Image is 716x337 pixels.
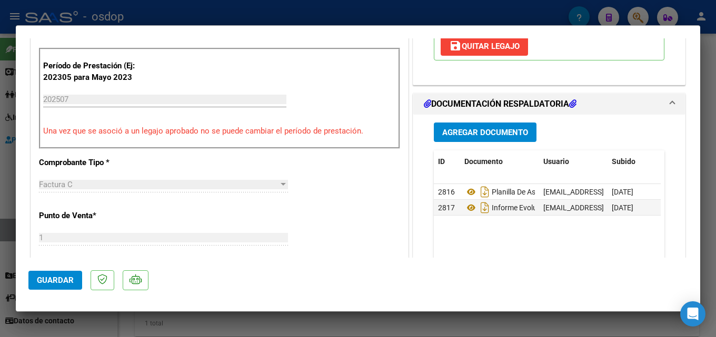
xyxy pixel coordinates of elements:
[464,203,549,212] span: Informe Evolutivo
[434,150,460,173] datatable-header-cell: ID
[464,157,503,166] span: Documento
[539,150,608,173] datatable-header-cell: Usuario
[43,125,396,137] p: Una vez que se asoció a un legajo aprobado no se puede cambiar el período de prestación.
[449,42,520,51] span: Quitar Legajo
[478,183,492,200] i: Descargar documento
[543,157,569,166] span: Usuario
[438,188,455,196] span: 2816
[612,203,633,212] span: [DATE]
[39,157,147,169] p: Comprobante Tipo *
[608,150,660,173] datatable-header-cell: Subido
[660,150,713,173] datatable-header-cell: Acción
[438,203,455,212] span: 2817
[28,271,82,290] button: Guardar
[680,301,705,326] div: Open Intercom Messenger
[39,210,147,222] p: Punto de Venta
[434,122,536,142] button: Agregar Documento
[37,275,74,285] span: Guardar
[612,157,635,166] span: Subido
[43,60,149,84] p: Período de Prestación (Ej: 202305 para Mayo 2023
[39,180,73,189] span: Factura C
[612,188,633,196] span: [DATE]
[424,98,576,110] h1: DOCUMENTACIÓN RESPALDATORIA
[438,157,445,166] span: ID
[442,128,528,137] span: Agregar Documento
[464,188,578,196] span: Planilla De Asistencia Julio
[441,37,528,56] button: Quitar Legajo
[449,39,462,52] mat-icon: save
[413,115,685,333] div: DOCUMENTACIÓN RESPALDATORIA
[460,150,539,173] datatable-header-cell: Documento
[478,199,492,216] i: Descargar documento
[413,94,685,115] mat-expansion-panel-header: DOCUMENTACIÓN RESPALDATORIA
